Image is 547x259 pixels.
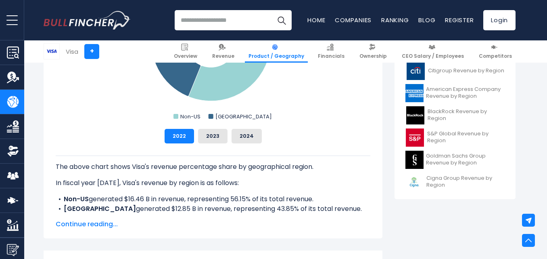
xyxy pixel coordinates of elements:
[245,40,308,63] a: Product / Geography
[66,47,78,56] div: Visa
[401,82,509,104] a: American Express Company Revenue by Region
[428,108,505,122] span: BlackRock Revenue by Region
[427,131,505,144] span: S&P Global Revenue by Region
[418,16,435,24] a: Blog
[405,84,424,102] img: AXP logo
[56,162,370,172] p: The above chart shows Visa's revenue percentage share by geographical region.
[232,129,262,143] button: 2024
[44,11,131,29] img: Bullfincher logo
[426,153,505,166] span: Goldman Sachs Group Revenue by Region
[401,126,509,149] a: S&P Global Revenue by Region
[381,16,409,24] a: Ranking
[56,219,370,229] span: Continue reading...
[405,62,426,80] img: C logo
[445,16,474,24] a: Register
[398,40,468,63] a: CEO Salary / Employees
[174,53,197,59] span: Overview
[180,113,200,120] text: Non-US
[170,40,201,63] a: Overview
[428,67,504,74] span: Citigroup Revenue by Region
[475,40,516,63] a: Competitors
[479,53,512,59] span: Competitors
[483,10,516,30] a: Login
[84,44,99,59] a: +
[318,53,344,59] span: Financials
[7,145,19,157] img: Ownership
[56,204,370,214] li: generated $12.85 B in revenue, representing 43.85% of its total revenue.
[401,149,509,171] a: Goldman Sachs Group Revenue by Region
[215,113,272,120] text: [GEOGRAPHIC_DATA]
[198,129,228,143] button: 2023
[56,178,370,188] p: In fiscal year [DATE], Visa's revenue by region is as follows:
[405,173,424,191] img: CI logo
[401,60,509,82] a: Citigroup Revenue by Region
[426,86,505,100] span: American Express Company Revenue by Region
[426,175,505,189] span: Cigna Group Revenue by Region
[401,104,509,126] a: BlackRock Revenue by Region
[402,53,464,59] span: CEO Salary / Employees
[165,129,194,143] button: 2022
[44,44,59,59] img: V logo
[405,128,425,147] img: SPGI logo
[209,40,238,63] a: Revenue
[405,151,424,169] img: GS logo
[56,156,370,253] div: The for Visa is the Non-US, which represents 56.15% of its total revenue. The for Visa is the [GE...
[314,40,348,63] a: Financials
[356,40,390,63] a: Ownership
[56,194,370,204] li: generated $16.46 B in revenue, representing 56.15% of its total revenue.
[401,171,509,193] a: Cigna Group Revenue by Region
[64,204,136,213] b: [GEOGRAPHIC_DATA]
[64,194,89,204] b: Non-US
[405,106,425,124] img: BLK logo
[359,53,387,59] span: Ownership
[212,53,234,59] span: Revenue
[248,53,304,59] span: Product / Geography
[335,16,372,24] a: Companies
[271,10,292,30] button: Search
[307,16,325,24] a: Home
[44,11,130,29] a: Go to homepage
